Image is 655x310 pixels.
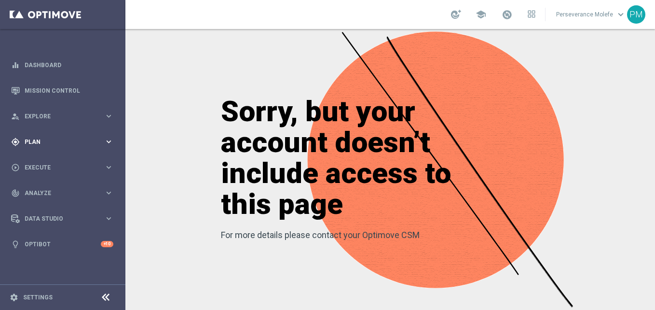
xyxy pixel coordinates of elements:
[11,215,114,223] button: Data Studio keyboard_arrow_right
[11,163,20,172] i: play_circle_outline
[11,163,104,172] div: Execute
[11,164,114,171] button: play_circle_outline Execute keyboard_arrow_right
[11,61,20,70] i: equalizer
[25,231,101,257] a: Optibot
[104,112,113,121] i: keyboard_arrow_right
[11,189,114,197] button: track_changes Analyze keyboard_arrow_right
[11,231,113,257] div: Optibot
[25,165,104,170] span: Execute
[104,163,113,172] i: keyboard_arrow_right
[476,9,486,20] span: school
[11,113,114,120] button: person_search Explore keyboard_arrow_right
[25,113,104,119] span: Explore
[11,240,114,248] button: lightbulb Optibot +10
[104,188,113,197] i: keyboard_arrow_right
[23,295,53,300] a: Settings
[25,52,113,78] a: Dashboard
[11,138,114,146] button: gps_fixed Plan keyboard_arrow_right
[104,137,113,146] i: keyboard_arrow_right
[10,293,18,302] i: settings
[11,214,104,223] div: Data Studio
[11,112,104,121] div: Explore
[555,7,627,22] a: Perseverance Molefekeyboard_arrow_down
[25,190,104,196] span: Analyze
[25,216,104,222] span: Data Studio
[25,139,104,145] span: Plan
[615,9,626,20] span: keyboard_arrow_down
[11,112,20,121] i: person_search
[627,5,645,24] div: PM
[104,214,113,223] i: keyboard_arrow_right
[221,96,471,220] h1: Sorry, but your account doesn’t include access to this page
[11,78,113,103] div: Mission Control
[11,87,114,95] button: Mission Control
[11,138,20,146] i: gps_fixed
[11,138,104,146] div: Plan
[11,61,114,69] button: equalizer Dashboard
[221,229,471,241] p: For more details please contact your Optimove CSM
[11,189,104,197] div: Analyze
[11,240,20,249] i: lightbulb
[11,189,20,197] i: track_changes
[101,241,113,247] div: +10
[25,78,113,103] a: Mission Control
[11,52,113,78] div: Dashboard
